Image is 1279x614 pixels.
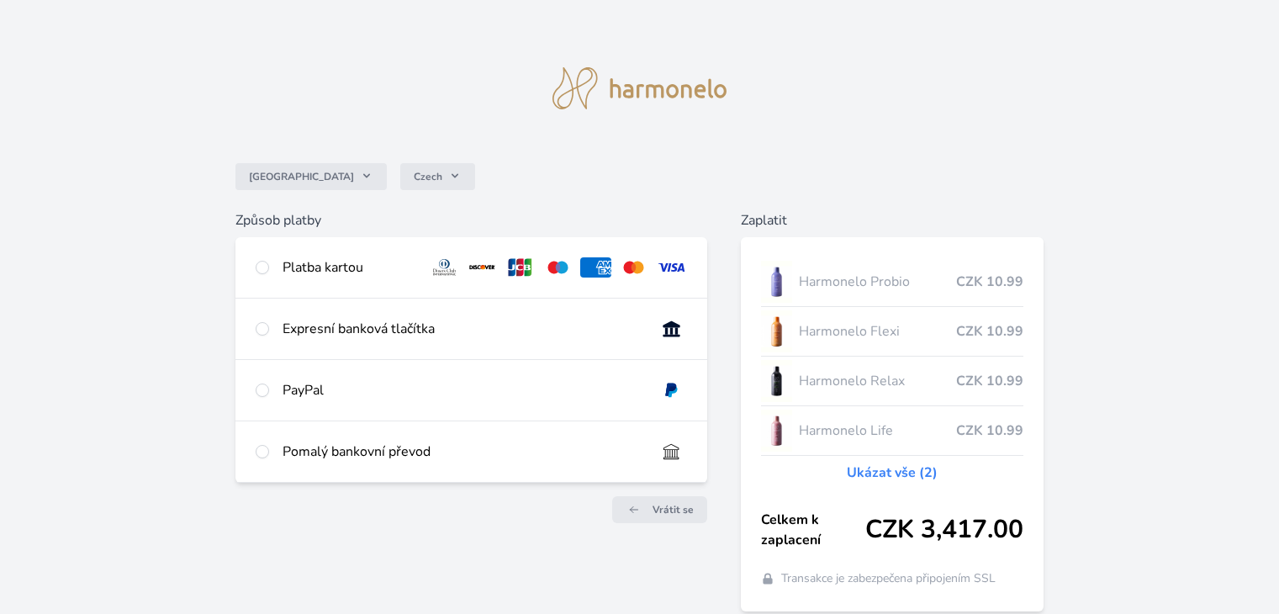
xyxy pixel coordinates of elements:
[235,210,706,230] h6: Způsob platby
[956,321,1023,341] span: CZK 10.99
[283,380,642,400] div: PayPal
[799,371,955,391] span: Harmonelo Relax
[400,163,475,190] button: Czech
[580,257,611,278] img: amex.svg
[656,257,687,278] img: visa.svg
[799,421,955,441] span: Harmonelo Life
[847,463,938,483] a: Ukázat vše (2)
[761,510,865,550] span: Celkem k zaplacení
[283,257,415,278] div: Platba kartou
[956,371,1023,391] span: CZK 10.99
[283,319,642,339] div: Expresní banková tlačítka
[781,570,996,587] span: Transakce je zabezpečena připojením SSL
[656,380,687,400] img: paypal.svg
[429,257,460,278] img: diners.svg
[505,257,536,278] img: jcb.svg
[612,496,707,523] a: Vrátit se
[467,257,498,278] img: discover.svg
[956,421,1023,441] span: CZK 10.99
[552,67,727,109] img: logo.svg
[283,442,642,462] div: Pomalý bankovní převod
[249,170,354,183] span: [GEOGRAPHIC_DATA]
[542,257,573,278] img: maestro.svg
[799,321,955,341] span: Harmonelo Flexi
[956,272,1023,292] span: CZK 10.99
[656,319,687,339] img: onlineBanking_CZ.svg
[761,410,793,452] img: CLEAN_LIFE_se_stinem_x-lo.jpg
[761,261,793,303] img: CLEAN_PROBIO_se_stinem_x-lo.jpg
[618,257,649,278] img: mc.svg
[741,210,1044,230] h6: Zaplatit
[653,503,694,516] span: Vrátit se
[799,272,955,292] span: Harmonelo Probio
[414,170,442,183] span: Czech
[865,515,1023,545] span: CZK 3,417.00
[656,442,687,462] img: bankTransfer_IBAN.svg
[761,360,793,402] img: CLEAN_RELAX_se_stinem_x-lo.jpg
[761,310,793,352] img: CLEAN_FLEXI_se_stinem_x-hi_(1)-lo.jpg
[235,163,387,190] button: [GEOGRAPHIC_DATA]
